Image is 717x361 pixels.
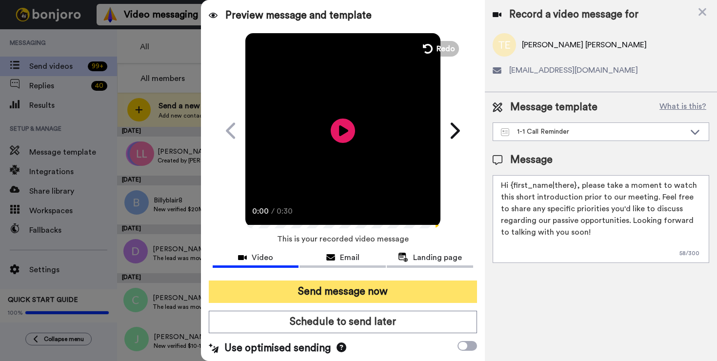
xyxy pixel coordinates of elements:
[252,205,269,217] span: 0:00
[413,252,462,263] span: Landing page
[657,100,709,115] button: What is this?
[501,127,685,137] div: 1-1 Call Reminder
[510,100,597,115] span: Message template
[224,341,331,356] span: Use optimised sending
[277,205,294,217] span: 0:30
[209,311,477,333] button: Schedule to send later
[271,205,275,217] span: /
[252,252,273,263] span: Video
[509,64,638,76] span: [EMAIL_ADDRESS][DOMAIN_NAME]
[510,153,553,167] span: Message
[340,252,359,263] span: Email
[493,175,709,263] textarea: Hi {first_name|there}, please take a moment to watch this short introduction prior to our meeting...
[209,281,477,303] button: Send message now
[277,228,409,250] span: This is your recorded video message
[501,128,509,136] img: Message-temps.svg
